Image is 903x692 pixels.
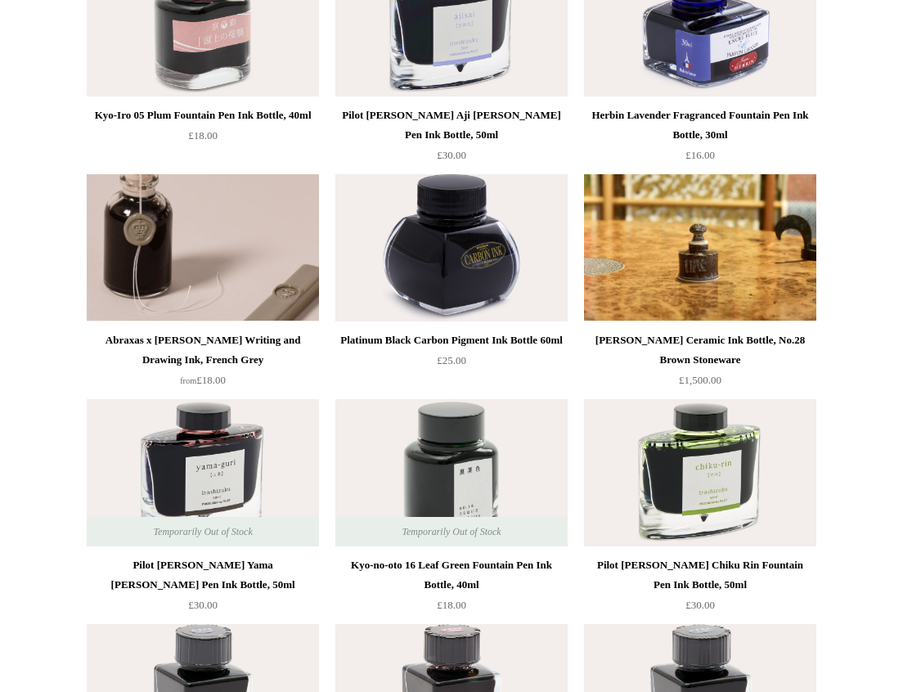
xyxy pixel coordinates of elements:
a: [PERSON_NAME] Ceramic Ink Bottle, No.28 Brown Stoneware £1,500.00 [584,330,816,398]
a: Pilot [PERSON_NAME] Aji [PERSON_NAME] Pen Ink Bottle, 50ml £30.00 [335,106,568,173]
span: £18.00 [180,374,226,386]
span: £30.00 [437,149,466,161]
span: £18.00 [188,129,218,142]
a: Pilot Iro Shizuku Chiku Rin Fountain Pen Ink Bottle, 50ml Pilot Iro Shizuku Chiku Rin Fountain Pe... [584,399,816,546]
a: Abraxas x [PERSON_NAME] Writing and Drawing Ink, French Grey from£18.00 [87,330,319,398]
span: Temporarily Out of Stock [137,517,268,546]
a: Kyo-no-oto 16 Leaf Green Fountain Pen Ink Bottle, 40ml Kyo-no-oto 16 Leaf Green Fountain Pen Ink ... [335,399,568,546]
div: Kyo-Iro 05 Plum Fountain Pen Ink Bottle, 40ml [91,106,315,125]
span: Temporarily Out of Stock [385,517,517,546]
img: Pilot Iro Shizuku Chiku Rin Fountain Pen Ink Bottle, 50ml [584,399,816,546]
span: from [180,376,196,385]
span: £30.00 [188,599,218,611]
div: Herbin Lavender Fragranced Fountain Pen Ink Bottle, 30ml [588,106,812,145]
a: Platinum Black Carbon Pigment Ink Bottle 60ml £25.00 [335,330,568,398]
span: £16.00 [685,149,715,161]
a: Abraxas x Steve Harrison Writing and Drawing Ink, French Grey Abraxas x Steve Harrison Writing an... [87,174,319,321]
div: Abraxas x [PERSON_NAME] Writing and Drawing Ink, French Grey [91,330,315,370]
a: Pilot [PERSON_NAME] Chiku Rin Fountain Pen Ink Bottle, 50ml £30.00 [584,555,816,622]
img: Platinum Black Carbon Pigment Ink Bottle 60ml [335,174,568,321]
span: £18.00 [437,599,466,611]
span: £25.00 [437,354,466,366]
div: Pilot [PERSON_NAME] Yama [PERSON_NAME] Pen Ink Bottle, 50ml [91,555,315,595]
img: Pilot Iro Shizuku Yama Guri Fountain Pen Ink Bottle, 50ml [87,399,319,546]
div: Platinum Black Carbon Pigment Ink Bottle 60ml [339,330,564,350]
div: Pilot [PERSON_NAME] Aji [PERSON_NAME] Pen Ink Bottle, 50ml [339,106,564,145]
a: Kyo-no-oto 16 Leaf Green Fountain Pen Ink Bottle, 40ml £18.00 [335,555,568,622]
img: Kyo-no-oto 16 Leaf Green Fountain Pen Ink Bottle, 40ml [335,399,568,546]
span: £1,500.00 [679,374,721,386]
div: [PERSON_NAME] Ceramic Ink Bottle, No.28 Brown Stoneware [588,330,812,370]
a: Kyo-Iro 05 Plum Fountain Pen Ink Bottle, 40ml £18.00 [87,106,319,173]
a: Pilot Iro Shizuku Yama Guri Fountain Pen Ink Bottle, 50ml Pilot Iro Shizuku Yama Guri Fountain Pe... [87,399,319,546]
a: Herbin Lavender Fragranced Fountain Pen Ink Bottle, 30ml £16.00 [584,106,816,173]
img: Steve Harrison Ceramic Ink Bottle, No.28 Brown Stoneware [584,174,816,321]
div: Pilot [PERSON_NAME] Chiku Rin Fountain Pen Ink Bottle, 50ml [588,555,812,595]
a: Platinum Black Carbon Pigment Ink Bottle 60ml Platinum Black Carbon Pigment Ink Bottle 60ml [335,174,568,321]
img: Abraxas x Steve Harrison Writing and Drawing Ink, French Grey [87,174,319,321]
div: Kyo-no-oto 16 Leaf Green Fountain Pen Ink Bottle, 40ml [339,555,564,595]
a: Steve Harrison Ceramic Ink Bottle, No.28 Brown Stoneware Steve Harrison Ceramic Ink Bottle, No.28... [584,174,816,321]
a: Pilot [PERSON_NAME] Yama [PERSON_NAME] Pen Ink Bottle, 50ml £30.00 [87,555,319,622]
span: £30.00 [685,599,715,611]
